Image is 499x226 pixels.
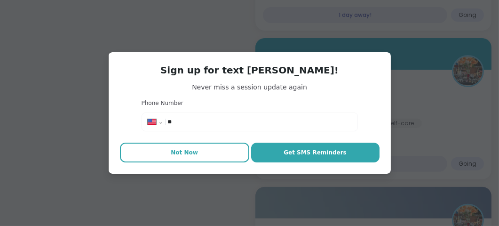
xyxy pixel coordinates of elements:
img: United States [148,119,156,125]
span: Never miss a session update again [120,82,380,92]
span: Not Now [171,148,198,157]
h3: Phone Number [142,99,358,107]
button: Get SMS Reminders [251,143,380,162]
h3: Sign up for text [PERSON_NAME]! [120,64,380,77]
button: Not Now [120,143,249,162]
span: Get SMS Reminders [284,148,347,157]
